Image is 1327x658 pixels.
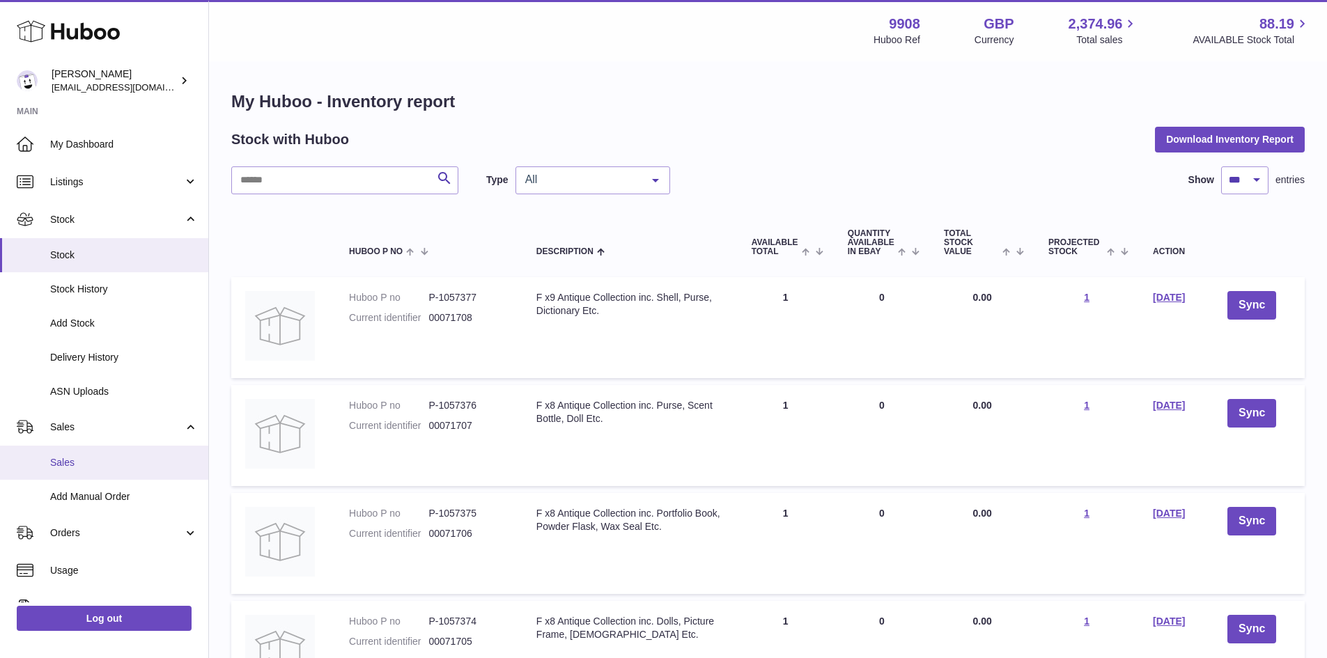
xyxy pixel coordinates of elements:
dt: Huboo P no [349,399,428,412]
span: Add Stock [50,317,198,330]
dd: P-1057375 [428,507,508,520]
dt: Current identifier [349,527,428,540]
a: 1 [1084,400,1089,411]
img: tbcollectables@hotmail.co.uk [17,70,38,91]
dd: P-1057377 [428,291,508,304]
td: 1 [738,385,834,486]
span: Invoicing and Payments [50,602,183,615]
dt: Huboo P no [349,507,428,520]
span: Total stock value [944,229,999,257]
span: entries [1275,173,1305,187]
dt: Current identifier [349,635,428,648]
h1: My Huboo - Inventory report [231,91,1305,113]
dt: Current identifier [349,419,428,432]
span: Projected Stock [1048,238,1103,256]
span: My Dashboard [50,138,198,151]
span: Description [536,247,593,256]
dd: 00071705 [428,635,508,648]
span: Sales [50,456,198,469]
div: Currency [975,33,1014,47]
img: product image [245,399,315,469]
span: ASN Uploads [50,385,198,398]
td: 0 [834,385,930,486]
span: [EMAIL_ADDRESS][DOMAIN_NAME] [52,81,205,93]
button: Download Inventory Report [1155,127,1305,152]
button: Sync [1227,291,1276,320]
div: F x9 Antique Collection inc. Shell, Purse, Dictionary Etc. [536,291,724,318]
a: Log out [17,606,192,631]
span: Usage [50,564,198,577]
a: [DATE] [1153,400,1185,411]
span: Quantity Available in eBay [848,229,894,257]
span: AVAILABLE Stock Total [1193,33,1310,47]
dd: P-1057376 [428,399,508,412]
img: product image [245,507,315,577]
a: [DATE] [1153,508,1185,519]
span: Huboo P no [349,247,403,256]
td: 1 [738,277,834,378]
strong: GBP [984,15,1014,33]
div: F x8 Antique Collection inc. Portfolio Book, Powder Flask, Wax Seal Etc. [536,507,724,533]
div: Action [1153,247,1185,256]
span: Listings [50,175,183,189]
button: Sync [1227,615,1276,643]
span: Sales [50,421,183,434]
td: 0 [834,493,930,594]
dt: Huboo P no [349,615,428,628]
strong: 9908 [889,15,920,33]
a: [DATE] [1153,292,1185,303]
a: 88.19 AVAILABLE Stock Total [1193,15,1310,47]
td: 0 [834,277,930,378]
dd: 00071708 [428,311,508,324]
span: Orders [50,526,183,540]
dt: Huboo P no [349,291,428,304]
span: 0.00 [972,400,991,411]
div: F x8 Antique Collection inc. Purse, Scent Bottle, Doll Etc. [536,399,724,425]
label: Show [1188,173,1214,187]
a: 1 [1084,292,1089,303]
dd: 00071706 [428,527,508,540]
img: product image [245,291,315,361]
span: Total sales [1076,33,1138,47]
a: 1 [1084,508,1089,519]
td: 1 [738,493,834,594]
button: Sync [1227,399,1276,428]
div: F x8 Antique Collection inc. Dolls, Picture Frame, [DEMOGRAPHIC_DATA] Etc. [536,615,724,641]
h2: Stock with Huboo [231,130,349,149]
dd: 00071707 [428,419,508,432]
label: Type [486,173,509,187]
span: Stock [50,249,198,262]
span: Add Manual Order [50,490,198,503]
a: 1 [1084,616,1089,627]
span: Delivery History [50,351,198,364]
span: 0.00 [972,616,991,627]
span: All [522,173,642,187]
span: AVAILABLE Total [752,238,798,256]
button: Sync [1227,507,1276,535]
dd: P-1057374 [428,615,508,628]
span: 88.19 [1259,15,1294,33]
dt: Current identifier [349,311,428,324]
div: [PERSON_NAME] [52,68,177,94]
span: Stock [50,213,183,226]
span: 0.00 [972,508,991,519]
a: [DATE] [1153,616,1185,627]
span: Stock History [50,283,198,296]
span: 0.00 [972,292,991,303]
span: 2,374.96 [1069,15,1123,33]
a: 2,374.96 Total sales [1069,15,1139,47]
div: Huboo Ref [874,33,920,47]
